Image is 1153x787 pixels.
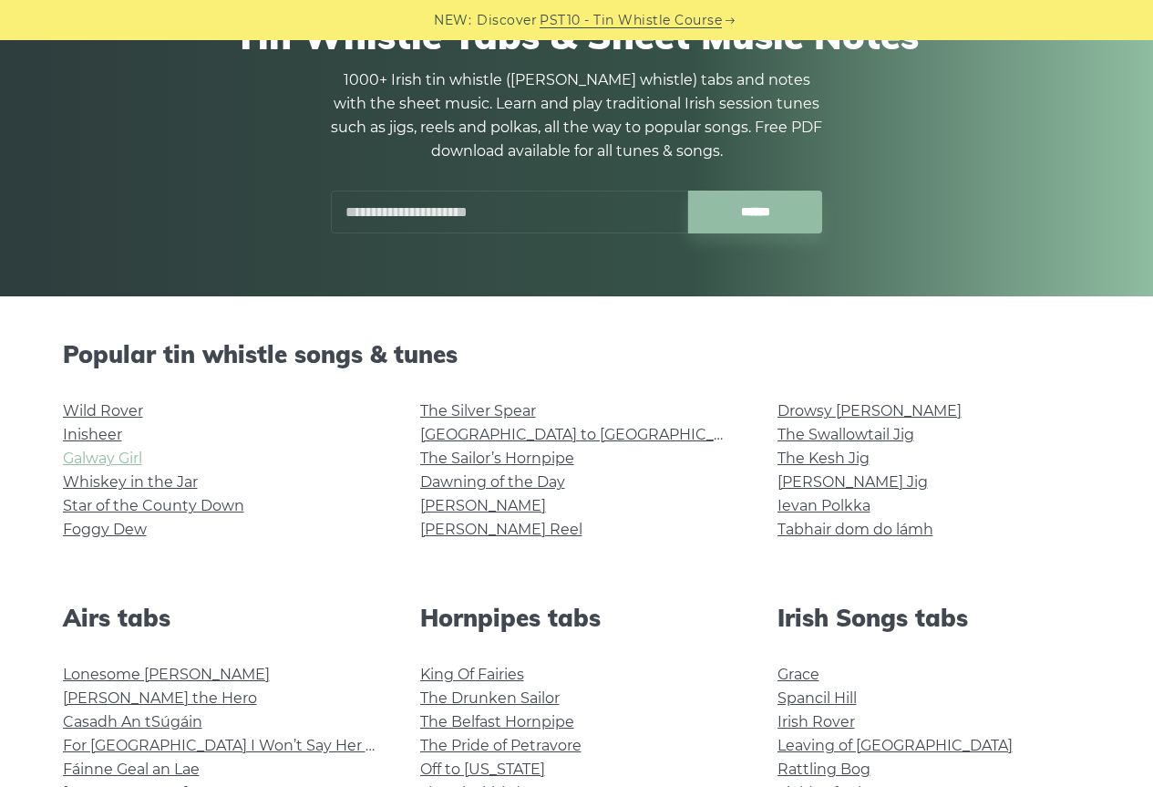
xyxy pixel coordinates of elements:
a: For [GEOGRAPHIC_DATA] I Won’t Say Her Name [63,737,410,754]
a: Star of the County Down [63,497,244,514]
a: [PERSON_NAME] [420,497,546,514]
a: Off to [US_STATE] [420,761,545,778]
a: [PERSON_NAME] Reel [420,521,582,538]
a: Inisheer [63,426,122,443]
a: The Sailor’s Hornpipe [420,450,574,467]
a: The Drunken Sailor [420,689,560,707]
a: The Swallowtail Jig [777,426,914,443]
a: PST10 - Tin Whistle Course [540,10,722,31]
a: Galway Girl [63,450,142,467]
a: The Belfast Hornpipe [420,713,574,730]
a: Drowsy [PERSON_NAME] [777,402,962,419]
h2: Airs tabs [63,604,376,632]
a: Irish Rover [777,713,855,730]
a: Foggy Dew [63,521,147,538]
a: King Of Fairies [420,666,524,683]
span: Discover [477,10,537,31]
p: 1000+ Irish tin whistle ([PERSON_NAME] whistle) tabs and notes with the sheet music. Learn and pl... [331,68,823,163]
a: The Pride of Petravore [420,737,582,754]
a: Dawning of the Day [420,473,565,491]
a: Casadh An tSúgáin [63,713,202,730]
a: [GEOGRAPHIC_DATA] to [GEOGRAPHIC_DATA] [420,426,757,443]
a: The Kesh Jig [777,450,870,467]
a: Lonesome [PERSON_NAME] [63,666,270,683]
h2: Hornpipes tabs [420,604,734,632]
h2: Popular tin whistle songs & tunes [63,340,1091,368]
a: Rattling Bog [777,761,870,778]
h2: Irish Songs tabs [777,604,1091,632]
a: Spancil Hill [777,689,857,707]
a: Grace [777,666,819,683]
a: Tabhair dom do lámh [777,521,933,538]
a: Leaving of [GEOGRAPHIC_DATA] [777,737,1013,754]
a: [PERSON_NAME] the Hero [63,689,257,707]
a: The Silver Spear [420,402,536,419]
span: NEW: [434,10,471,31]
a: Ievan Polkka [777,497,870,514]
a: Whiskey in the Jar [63,473,198,491]
h1: Tin Whistle Tabs & Sheet Music Notes [63,14,1091,57]
a: [PERSON_NAME] Jig [777,473,928,491]
a: Fáinne Geal an Lae [63,761,200,778]
a: Wild Rover [63,402,143,419]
